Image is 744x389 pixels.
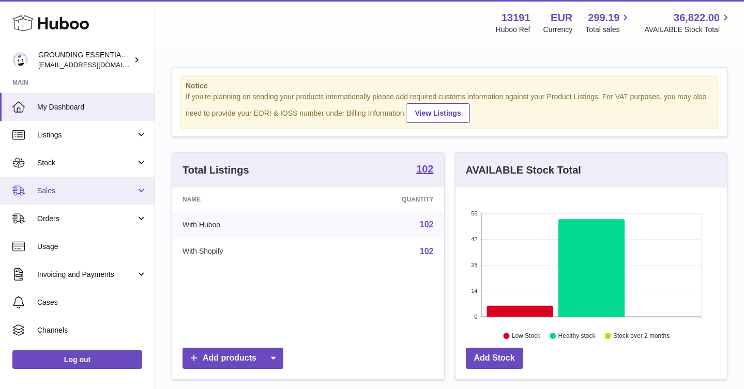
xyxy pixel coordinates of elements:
[186,92,713,123] div: If you're planning on sending your products internationally please add required customs informati...
[551,11,572,25] strong: EUR
[558,332,596,339] text: Healthy stock
[471,288,477,294] text: 14
[466,163,581,177] h3: AVAILABLE Stock Total
[474,314,477,320] text: 0
[416,164,433,176] a: 102
[588,11,619,25] span: 299.19
[674,11,720,25] span: 36,822.00
[172,188,318,211] th: Name
[38,50,131,70] div: GROUNDING ESSENTIALS INTERNATIONAL SLU
[511,332,540,339] text: Low Stock
[37,325,147,335] span: Channels
[613,332,670,339] text: Stock over 2 months
[585,25,631,35] span: Total sales
[183,163,249,177] h3: Total Listings
[420,220,434,229] a: 102
[186,81,713,91] strong: Notice
[420,247,434,256] a: 102
[37,158,136,168] span: Stock
[471,262,477,268] text: 28
[502,11,530,25] strong: 13191
[37,186,136,196] span: Sales
[644,11,732,35] a: 36,822.00 AVAILABLE Stock Total
[406,103,469,123] a: View Listings
[496,25,530,35] div: Huboo Ref
[543,25,573,35] div: Currency
[585,11,631,35] a: 299.19 Total sales
[12,350,142,369] a: Log out
[416,164,433,174] strong: 102
[37,242,147,252] span: Usage
[12,52,28,68] img: espenwkopperud@gmail.com
[37,214,136,224] span: Orders
[172,211,318,238] td: With Huboo
[471,236,477,242] text: 42
[37,102,147,112] span: My Dashboard
[644,25,732,35] span: AVAILABLE Stock Total
[38,60,152,69] span: [EMAIL_ADDRESS][DOMAIN_NAME]
[471,210,477,216] text: 56
[37,270,136,279] span: Invoicing and Payments
[172,238,318,265] td: With Shopify
[37,130,136,140] span: Listings
[466,348,523,369] a: Add Stock
[183,348,283,369] a: Add products
[37,298,147,307] span: Cases
[318,188,444,211] th: Quantity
